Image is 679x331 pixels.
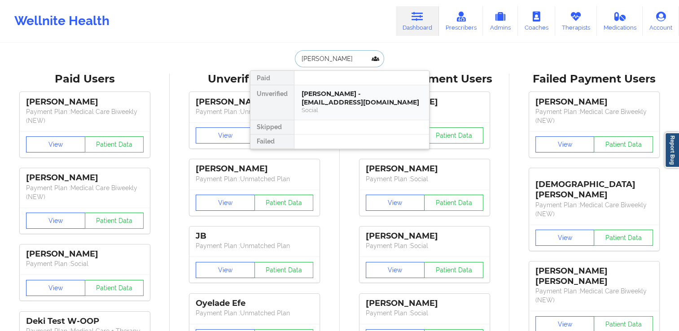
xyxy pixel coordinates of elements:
p: Payment Plan : Medical Care Biweekly (NEW) [535,287,653,305]
div: Paid Users [6,72,163,86]
div: [PERSON_NAME] [366,164,483,174]
p: Payment Plan : Social [366,241,483,250]
div: Skipped [250,120,294,135]
p: Payment Plan : Unmatched Plan [196,107,313,116]
button: View [196,195,255,211]
div: Oyelade Efe [196,298,313,309]
p: Payment Plan : Social [366,309,483,318]
button: Patient Data [594,230,653,246]
a: Medications [597,6,643,36]
div: [PERSON_NAME] [26,249,144,259]
button: View [366,195,425,211]
div: Failed Payment Users [516,72,673,86]
p: Payment Plan : Unmatched Plan [196,241,313,250]
div: [PERSON_NAME] [366,231,483,241]
div: [PERSON_NAME] [366,298,483,309]
div: Failed [250,135,294,149]
button: View [366,262,425,278]
p: Payment Plan : Unmatched Plan [196,309,313,318]
a: Report Bug [665,132,679,168]
button: Patient Data [424,195,483,211]
a: Prescribers [439,6,483,36]
p: Payment Plan : Medical Care Biweekly (NEW) [26,183,144,201]
button: View [26,213,85,229]
div: [DEMOGRAPHIC_DATA][PERSON_NAME] [535,173,653,200]
p: Payment Plan : Medical Care Biweekly (NEW) [26,107,144,125]
button: Patient Data [85,136,144,152]
a: Account [643,6,679,36]
button: View [535,230,595,246]
a: Therapists [555,6,597,36]
p: Payment Plan : Medical Care Biweekly (NEW) [535,200,653,218]
button: View [196,127,255,144]
button: Patient Data [594,136,653,152]
button: Patient Data [424,127,483,144]
div: [PERSON_NAME] - [EMAIL_ADDRESS][DOMAIN_NAME] [302,90,422,106]
button: View [26,136,85,152]
div: Social [302,106,422,114]
div: [PERSON_NAME] [196,164,313,174]
a: Admins [483,6,518,36]
button: Patient Data [85,280,144,296]
button: View [26,280,85,296]
button: Patient Data [424,262,483,278]
div: Unverified [250,85,294,120]
button: View [535,136,595,152]
p: Payment Plan : Unmatched Plan [196,174,313,183]
div: Unverified Users [176,72,333,86]
div: [PERSON_NAME] [26,173,144,183]
div: [PERSON_NAME] [535,97,653,107]
button: Patient Data [85,213,144,229]
div: [PERSON_NAME] [PERSON_NAME] [535,266,653,287]
button: View [196,262,255,278]
button: Patient Data [254,262,314,278]
div: Paid [250,71,294,85]
a: Coaches [518,6,555,36]
a: Dashboard [396,6,439,36]
button: Patient Data [254,195,314,211]
div: JB [196,231,313,241]
div: Deki Test W-OOP [26,316,144,327]
p: Payment Plan : Medical Care Biweekly (NEW) [535,107,653,125]
div: [PERSON_NAME] [26,97,144,107]
p: Payment Plan : Social [366,174,483,183]
p: Payment Plan : Social [26,259,144,268]
div: [PERSON_NAME] [196,97,313,107]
